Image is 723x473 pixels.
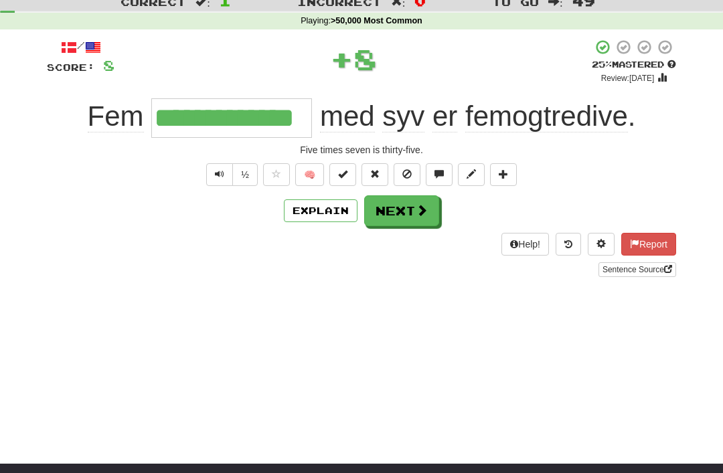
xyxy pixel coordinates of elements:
div: Text-to-speech controls [204,163,258,186]
button: ½ [232,163,258,186]
button: Discuss sentence (alt+u) [426,163,453,186]
button: Add to collection (alt+a) [490,163,517,186]
button: Play sentence audio (ctl+space) [206,163,233,186]
span: femogtredive [465,100,628,132]
strong: >50,000 Most Common [331,16,422,25]
span: 8 [103,57,114,74]
button: Favorite sentence (alt+f) [263,163,290,186]
span: med [320,100,375,132]
span: 25 % [592,59,612,70]
span: . [312,100,635,132]
button: Report [621,233,676,256]
button: Help! [501,233,549,256]
span: syv [382,100,424,132]
button: Next [364,195,439,226]
div: Five times seven is thirty-five. [47,143,676,157]
button: Explain [284,199,357,222]
span: Fem [88,100,144,132]
button: Edit sentence (alt+d) [458,163,485,186]
button: Set this sentence to 100% Mastered (alt+m) [329,163,356,186]
a: Sentence Source [598,262,676,277]
button: Ignore sentence (alt+i) [394,163,420,186]
span: Score: [47,62,95,73]
div: / [47,39,114,56]
span: er [432,100,457,132]
button: Round history (alt+y) [556,233,581,256]
small: Review: [DATE] [601,74,655,83]
span: 8 [353,42,377,76]
div: Mastered [592,59,676,71]
span: + [330,39,353,79]
button: 🧠 [295,163,324,186]
button: Reset to 0% Mastered (alt+r) [361,163,388,186]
